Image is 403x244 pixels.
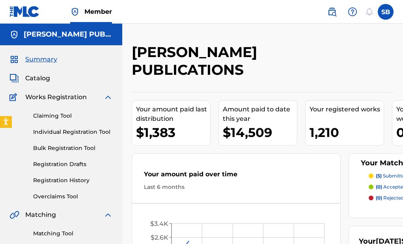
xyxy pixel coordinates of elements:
span: (5) [376,173,382,179]
span: Summary [25,55,57,64]
div: Your amount paid over time [144,170,328,183]
img: Summary [9,55,19,64]
a: Matching Tool [33,229,113,238]
tspan: $2.6K [151,234,168,241]
img: Catalog [9,74,19,83]
img: Matching [9,210,19,220]
div: Help [345,4,360,20]
a: Bulk Registration Tool [33,144,113,152]
a: Overclaims Tool [33,192,113,201]
a: CatalogCatalog [9,74,50,83]
div: Last 6 months [144,183,328,191]
h5: JOHNNY BOND PUBLICATIONS [24,30,113,39]
a: Public Search [324,4,340,20]
div: Notifications [365,8,373,16]
img: MLC Logo [9,6,40,17]
div: $14,509 [223,124,297,141]
div: Amount paid to date this year [223,105,297,124]
a: Individual Registration Tool [33,128,113,136]
a: Claiming Tool [33,112,113,120]
a: Registration Drafts [33,160,113,168]
div: 1,210 [310,124,384,141]
span: (0) [376,195,382,201]
iframe: Chat Widget [364,206,403,244]
img: Top Rightsholder [70,7,80,17]
tspan: $3.4K [150,220,168,227]
img: expand [103,92,113,102]
img: help [348,7,357,17]
a: Registration History [33,176,113,185]
a: SummarySummary [9,55,57,64]
span: Works Registration [25,92,87,102]
div: Your amount paid last distribution [136,105,210,124]
div: $1,383 [136,124,210,141]
img: Accounts [9,30,19,39]
div: Your registered works [310,105,384,114]
img: Works Registration [9,92,20,102]
div: User Menu [378,4,394,20]
span: (0) [376,184,382,190]
span: Member [84,7,112,16]
span: Catalog [25,74,50,83]
span: Matching [25,210,56,220]
img: expand [103,210,113,220]
h2: [PERSON_NAME] PUBLICATIONS [132,43,333,79]
img: search [327,7,337,17]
